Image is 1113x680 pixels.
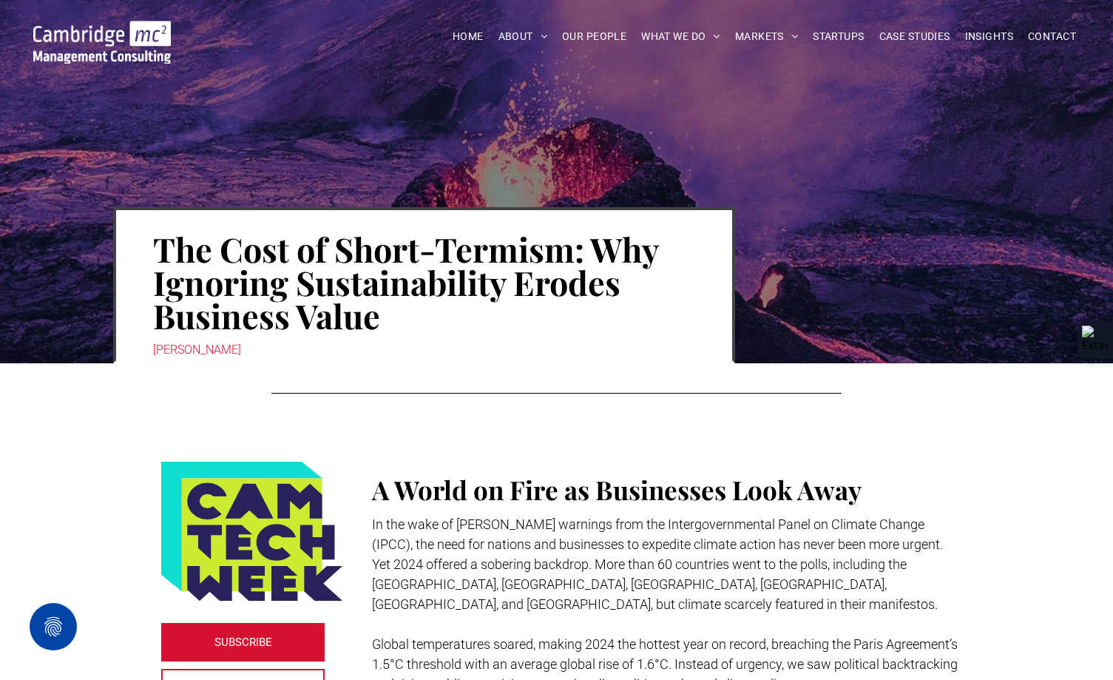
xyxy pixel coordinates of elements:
[728,25,805,48] a: MARKETS
[161,462,342,601] img: Logo featuring the words CAM TECH WEEK in bold, dark blue letters on a yellow-green background, w...
[153,231,695,334] h1: The Cost of Short-Termism: Why Ignoring Sustainability Erodes Business Value
[555,25,634,48] a: OUR PEOPLE
[33,23,171,38] a: Your Business Transformed | Cambridge Management Consulting
[214,624,272,661] span: SUBSCRIBE
[153,340,695,360] div: [PERSON_NAME]
[634,25,728,48] a: WHAT WE DO
[372,516,943,612] span: In the wake of [PERSON_NAME] warnings from the Intergovernmental Panel on Climate Change (IPCC), ...
[33,21,171,64] img: Go to Homepage
[491,25,555,48] a: ABOUT
[1021,25,1083,48] a: CONTACT
[805,25,871,48] a: STARTUPS
[1082,326,1109,355] img: Extension Icon, sustainability
[161,623,325,662] a: SUBSCRIBE
[872,25,958,48] a: CASE STUDIES
[958,25,1021,48] a: INSIGHTS
[445,25,491,48] a: HOME
[372,472,862,507] span: A World on Fire as Businesses Look Away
